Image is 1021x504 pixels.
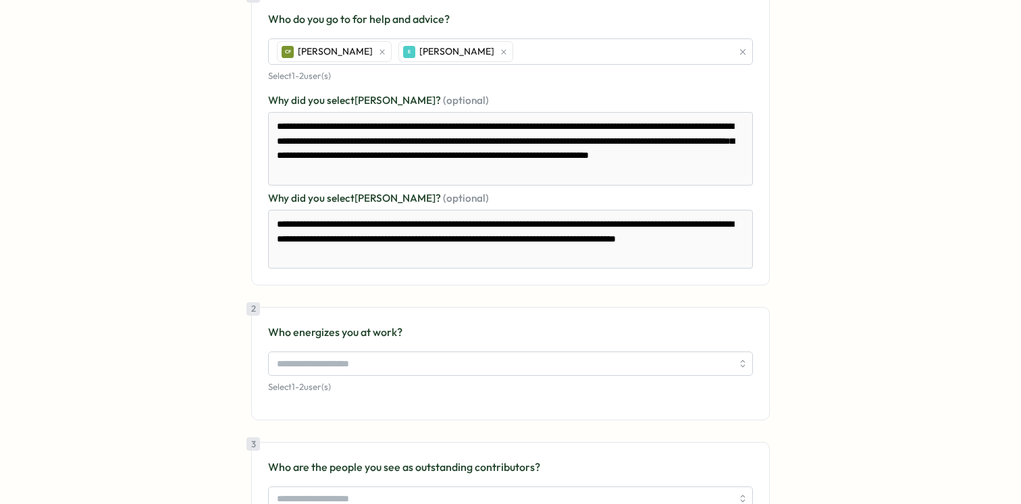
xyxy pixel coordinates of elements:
span: [PERSON_NAME] [298,45,373,59]
p: Select 1 - 2 user(s) [268,381,753,393]
span: (optional) [443,94,489,107]
span: (optional) [443,192,489,204]
label: Why did you select [PERSON_NAME] ? [268,93,753,108]
div: 2 [246,302,260,316]
span: E [408,48,411,55]
span: [PERSON_NAME] [419,45,494,59]
label: Why did you select [PERSON_NAME] ? [268,191,753,206]
p: Select 1 - 2 user(s) [268,70,753,82]
p: Who energizes you at work? [268,324,753,341]
div: 3 [246,437,260,451]
p: Who do you go to for help and advice? [268,11,753,28]
span: CF [285,48,291,55]
p: Who are the people you see as outstanding contributors? [268,459,753,476]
